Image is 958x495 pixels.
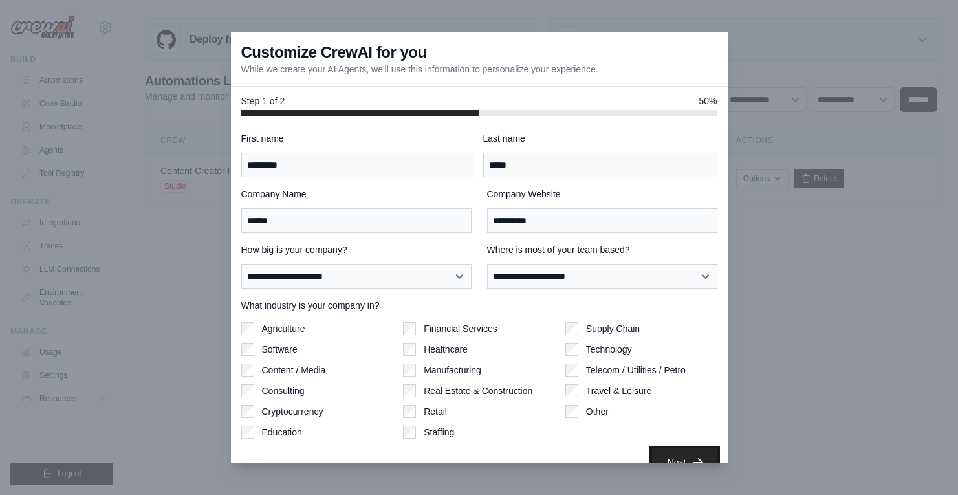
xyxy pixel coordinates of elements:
label: Cryptocurrency [262,405,323,418]
p: While we create your AI Agents, we'll use this information to personalize your experience. [241,63,598,76]
label: Where is most of your team based? [487,243,717,256]
label: Financial Services [424,322,497,335]
label: Education [262,426,302,439]
label: Software [262,343,298,356]
label: Travel & Leisure [586,384,651,397]
span: 50% [699,94,717,107]
label: Technology [586,343,632,356]
label: Company Name [241,188,472,201]
label: Manufacturing [424,364,481,377]
h3: Customize CrewAI for you [241,42,427,63]
label: Healthcare [424,343,468,356]
label: Consulting [262,384,305,397]
label: Telecom / Utilities / Petro [586,364,686,377]
label: Retail [424,405,447,418]
span: Step 1 of 2 [241,94,285,107]
label: Company Website [487,188,717,201]
label: Content / Media [262,364,326,377]
label: First name [241,132,475,145]
label: Real Estate & Construction [424,384,532,397]
label: Agriculture [262,322,305,335]
label: Other [586,405,609,418]
button: Next [652,448,717,477]
label: Supply Chain [586,322,640,335]
label: How big is your company? [241,243,472,256]
label: Staffing [424,426,454,439]
iframe: Chat Widget [893,433,958,495]
label: Last name [483,132,717,145]
label: What industry is your company in? [241,299,717,312]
